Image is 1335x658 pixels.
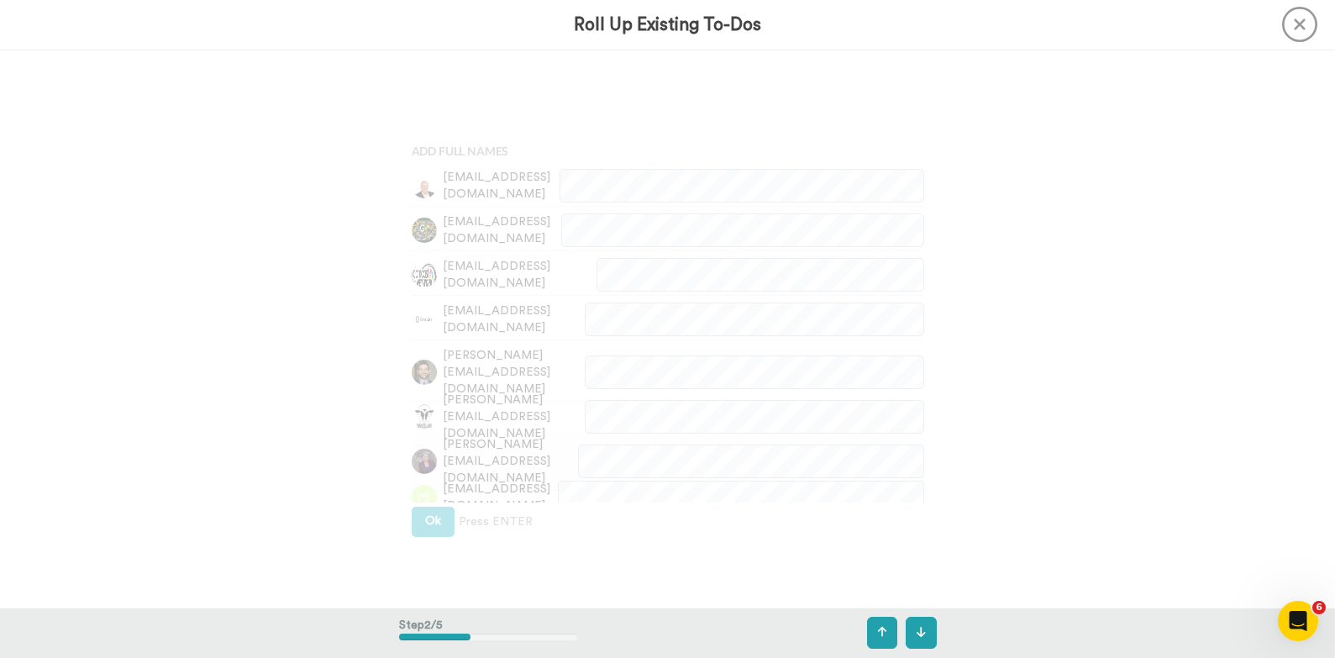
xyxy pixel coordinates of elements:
[443,169,560,203] span: [EMAIL_ADDRESS][DOMAIN_NAME]
[412,404,437,429] img: e1dfa1a9-6a19-41ff-ac65-077f33a16235.jpg
[443,481,558,514] span: [EMAIL_ADDRESS][DOMAIN_NAME]
[399,608,578,657] div: Step 2 / 5
[412,262,437,287] img: 6cd393f5-dc58-47b3-8bcb-f5c8aab609a3.jpg
[425,515,441,527] span: Ok
[443,436,579,487] span: [PERSON_NAME][EMAIL_ADDRESS][DOMAIN_NAME]
[443,258,597,292] span: [EMAIL_ADDRESS][DOMAIN_NAME]
[412,507,455,537] button: Ok
[459,513,533,530] span: Press ENTER
[1312,601,1326,614] span: 6
[574,15,761,34] h3: Roll Up Existing To-Dos
[443,347,585,397] span: [PERSON_NAME][EMAIL_ADDRESS][DOMAIN_NAME]
[412,307,437,332] img: a8362a22-887b-405c-9718-0a82c92c689c.png
[412,173,437,198] img: 29f309d9-f9c6-4c00-bcea-a43eff31c3b1.jpg
[443,213,562,247] span: [EMAIL_ADDRESS][DOMAIN_NAME]
[443,303,586,336] span: [EMAIL_ADDRESS][DOMAIN_NAME]
[443,392,586,442] span: [PERSON_NAME][EMAIL_ADDRESS][DOMAIN_NAME]
[412,145,924,157] h4: Add Full Names
[412,218,437,243] img: aef541b3-e6d2-426b-ac98-e637d46065a8.jpg
[412,360,437,385] img: 25c24055-9e6f-499d-bb15-51ec6546cf28.jpg
[1278,601,1318,641] iframe: Intercom live chat
[412,485,437,510] img: ps.png
[412,449,437,474] img: 49b17cdb-7d8b-4534-a16d-02f6263da4cb.jpg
